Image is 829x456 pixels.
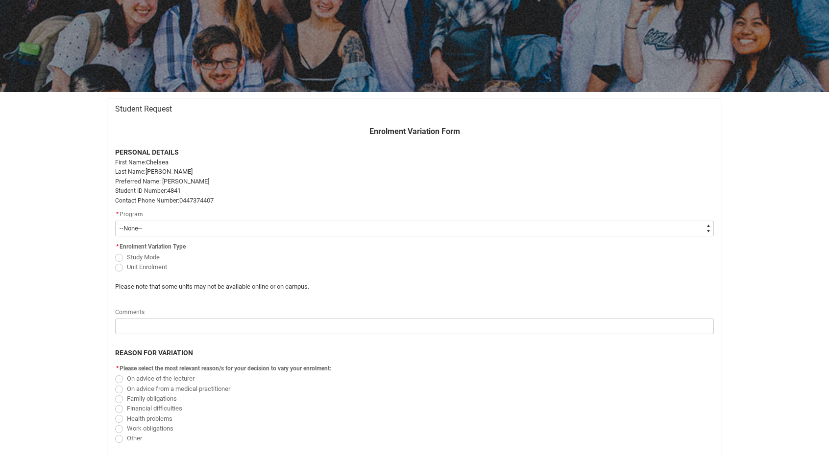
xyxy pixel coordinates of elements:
[115,282,561,292] p: Please note that some units may not be available online or on campus.
[115,148,179,156] strong: PERSONAL DETAILS
[127,395,177,402] span: Family obligations
[115,187,167,194] span: Student ID Number:
[115,104,172,114] span: Student Request
[115,158,714,167] p: Chelsea
[127,415,172,422] span: Health problems
[116,365,119,372] abbr: required
[115,349,193,357] b: REASON FOR VARIATION
[115,186,714,196] p: 4841
[127,425,173,432] span: Work obligations
[116,243,119,250] abbr: required
[115,159,146,166] span: First Name:
[127,434,142,442] span: Other
[127,253,160,261] span: Study Mode
[116,211,119,218] abbr: required
[127,375,195,382] span: On advice of the lecturer
[120,365,331,372] span: Please select the most relevant reason/s for your decision to vary your enrolment:
[179,197,214,204] span: 0447374407
[115,197,179,204] span: Contact Phone Number:
[127,405,182,412] span: Financial difficulties
[115,309,145,316] span: Comments
[115,178,209,185] span: Preferred Name: [PERSON_NAME]
[120,211,143,218] span: Program
[127,385,230,392] span: On advice from a medical practitioner
[120,243,186,250] span: Enrolment Variation Type
[127,263,167,271] span: Unit Enrolment
[369,127,460,136] strong: Enrolment Variation Form
[115,167,714,177] p: [PERSON_NAME]
[115,168,146,175] span: Last Name:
